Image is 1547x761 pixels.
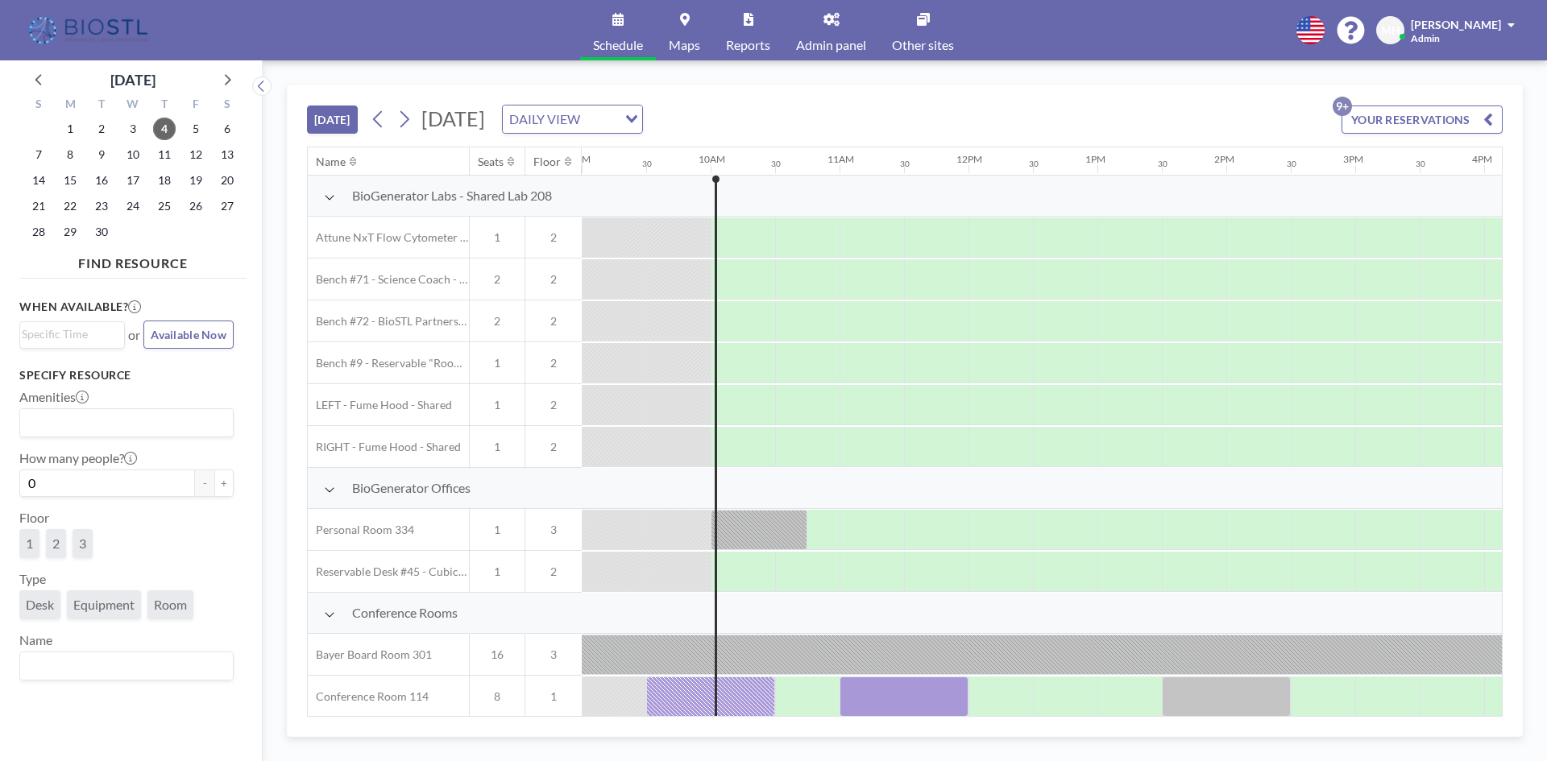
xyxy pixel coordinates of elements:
[22,412,224,433] input: Search for option
[470,647,525,662] span: 16
[525,230,582,245] span: 2
[27,195,50,217] span: Sunday, September 21, 2025
[1029,159,1039,169] div: 30
[1411,18,1501,31] span: [PERSON_NAME]
[525,565,582,579] span: 2
[307,105,358,134] button: [DATE]
[1287,159,1296,169] div: 30
[22,656,224,676] input: Search for option
[19,571,46,587] label: Type
[128,327,140,343] span: or
[122,169,144,192] span: Wednesday, September 17, 2025
[151,328,226,341] span: Available Now
[699,153,725,165] div: 10AM
[185,118,207,140] span: Friday, September 5, 2025
[216,169,238,192] span: Saturday, September 20, 2025
[22,325,115,343] input: Search for option
[214,469,234,497] button: +
[308,230,469,245] span: Attune NxT Flow Cytometer - Bench #25
[26,597,54,613] span: Desk
[470,523,525,537] span: 1
[153,118,176,140] span: Thursday, September 4, 2025
[352,605,458,621] span: Conference Rooms
[86,95,118,116] div: T
[27,143,50,166] span: Sunday, September 7, 2025
[59,195,81,217] span: Monday, September 22, 2025
[143,321,234,349] button: Available Now
[470,398,525,412] span: 1
[308,314,469,329] span: Bench #72 - BioSTL Partnerships & Apprenticeships Bench
[308,523,414,537] span: Personal Room 334
[1411,32,1440,44] span: Admin
[827,153,854,165] div: 11AM
[153,169,176,192] span: Thursday, September 18, 2025
[421,106,485,130] span: [DATE]
[525,272,582,287] span: 2
[892,39,954,52] span: Other sites
[1214,153,1234,165] div: 2PM
[470,356,525,370] span: 1
[470,440,525,454] span: 1
[642,159,652,169] div: 30
[1085,153,1105,165] div: 1PM
[19,249,247,271] h4: FIND RESOURCE
[110,68,156,91] div: [DATE]
[956,153,982,165] div: 12PM
[59,118,81,140] span: Monday, September 1, 2025
[185,195,207,217] span: Friday, September 26, 2025
[1472,153,1492,165] div: 4PM
[153,195,176,217] span: Thursday, September 25, 2025
[19,368,234,383] h3: Specify resource
[122,195,144,217] span: Wednesday, September 24, 2025
[308,689,429,704] span: Conference Room 114
[185,143,207,166] span: Friday, September 12, 2025
[525,356,582,370] span: 2
[19,389,89,405] label: Amenities
[470,314,525,329] span: 2
[90,221,113,243] span: Tuesday, September 30, 2025
[525,314,582,329] span: 2
[506,109,583,130] span: DAILY VIEW
[148,95,180,116] div: T
[900,159,910,169] div: 30
[771,159,781,169] div: 30
[216,118,238,140] span: Saturday, September 6, 2025
[122,118,144,140] span: Wednesday, September 3, 2025
[19,632,52,648] label: Name
[1381,23,1400,38] span: MH
[118,95,149,116] div: W
[216,143,238,166] span: Saturday, September 13, 2025
[308,398,452,412] span: LEFT - Fume Hood - Shared
[525,398,582,412] span: 2
[90,143,113,166] span: Tuesday, September 9, 2025
[470,565,525,579] span: 1
[73,597,135,613] span: Equipment
[308,272,469,287] span: Bench #71 - Science Coach - BioSTL Bench
[59,143,81,166] span: Monday, September 8, 2025
[470,230,525,245] span: 1
[153,143,176,166] span: Thursday, September 11, 2025
[669,39,700,52] span: Maps
[154,597,187,613] span: Room
[26,14,154,47] img: organization-logo
[585,109,616,130] input: Search for option
[90,118,113,140] span: Tuesday, September 2, 2025
[533,155,561,169] div: Floor
[26,536,33,552] span: 1
[27,221,50,243] span: Sunday, September 28, 2025
[55,95,86,116] div: M
[90,195,113,217] span: Tuesday, September 23, 2025
[1416,159,1425,169] div: 30
[211,95,243,116] div: S
[20,322,124,346] div: Search for option
[216,195,238,217] span: Saturday, September 27, 2025
[122,143,144,166] span: Wednesday, September 10, 2025
[726,39,770,52] span: Reports
[20,652,233,680] div: Search for option
[525,689,582,704] span: 1
[470,272,525,287] span: 2
[478,155,504,169] div: Seats
[19,450,137,466] label: How many people?
[525,523,582,537] span: 3
[79,536,86,552] span: 3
